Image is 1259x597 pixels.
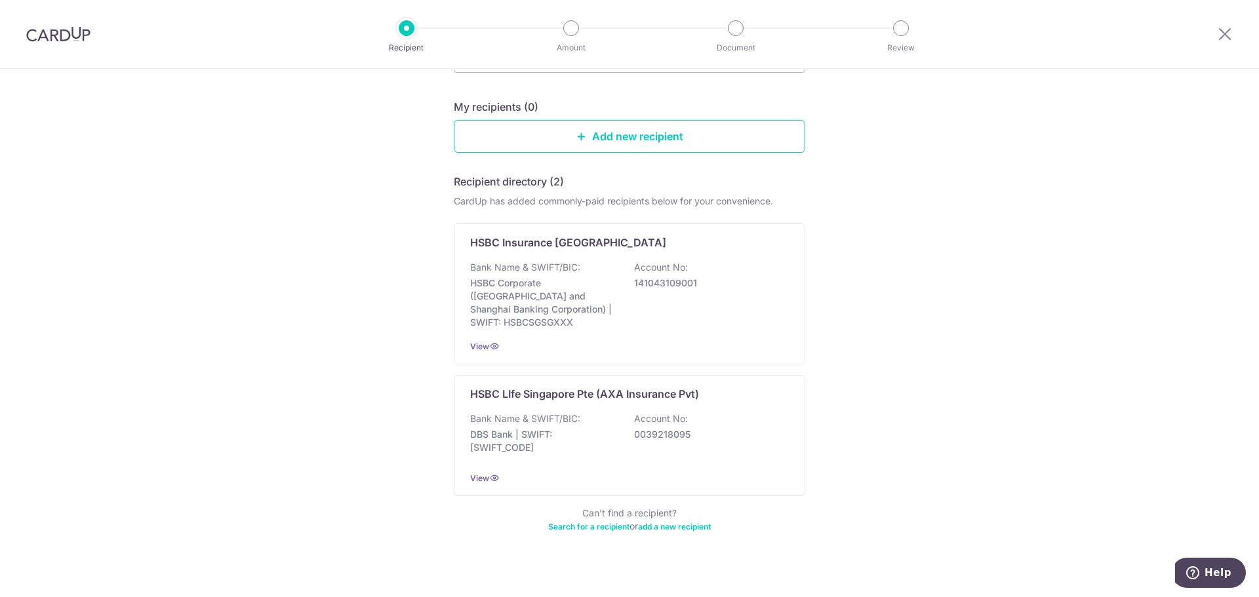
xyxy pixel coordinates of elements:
p: 0039218095 [634,428,781,441]
p: HSBC Insurance [GEOGRAPHIC_DATA] [470,235,666,250]
h5: My recipients (0) [454,99,538,115]
p: Recipient [358,41,455,54]
p: Bank Name & SWIFT/BIC: [470,412,580,425]
a: View [470,341,489,351]
div: Can’t find a recipient? or [454,507,805,533]
p: Account No: [634,412,688,425]
p: Document [687,41,784,54]
p: HSBC LIfe Singapore Pte (AXA Insurance Pvt) [470,386,699,402]
p: DBS Bank | SWIFT: [SWIFT_CODE] [470,428,617,454]
p: Account No: [634,261,688,274]
img: CardUp [26,26,90,42]
p: Amount [523,41,620,54]
a: add a new recipient [638,522,711,531]
a: View [470,473,489,483]
a: Add new recipient [454,120,805,153]
h5: Recipient directory (2) [454,174,564,189]
p: HSBC Corporate ([GEOGRAPHIC_DATA] and Shanghai Banking Corporation) | SWIFT: HSBCSGSGXXX [470,277,617,329]
p: Review [852,41,949,54]
iframe: Opens a widget where you can find more information [1175,558,1246,590]
div: CardUp has added commonly-paid recipients below for your convenience. [454,195,805,208]
p: 141043109001 [634,277,781,290]
a: Search for a recipient [548,522,629,531]
p: Bank Name & SWIFT/BIC: [470,261,580,274]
